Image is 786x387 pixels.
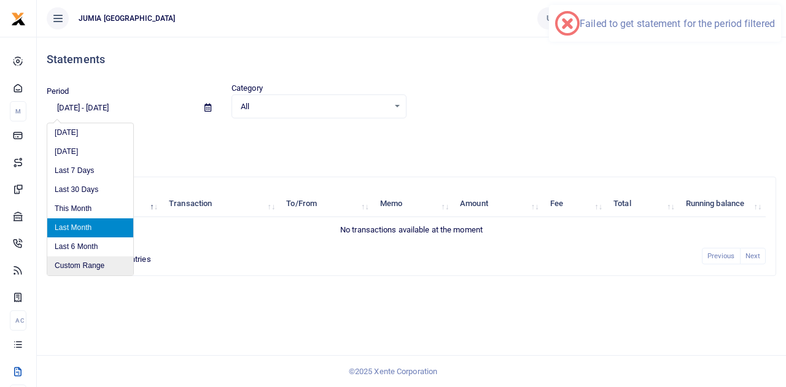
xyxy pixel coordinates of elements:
[74,13,180,24] span: JUMIA [GEOGRAPHIC_DATA]
[47,85,69,98] label: Period
[47,53,776,66] h4: Statements
[47,180,133,199] li: Last 30 Days
[241,101,389,113] span: All
[679,191,766,217] th: Running balance: activate to sort column ascending
[57,247,348,266] div: Showing 0 to 0 of 0 entries
[47,199,133,218] li: This Month
[279,191,373,217] th: To/From: activate to sort column ascending
[47,123,133,142] li: [DATE]
[10,101,26,121] li: M
[47,218,133,237] li: Last Month
[57,217,766,243] td: No transactions available at the moment
[532,7,598,29] li: Wallet ballance
[47,237,133,256] li: Last 6 Month
[232,82,263,94] label: Category
[11,13,26,23] a: logo-small logo-large logo-large
[580,18,775,29] div: Failed to get statement for the period filtered
[47,142,133,161] li: [DATE]
[47,256,133,275] li: Custom Range
[453,191,543,217] th: Amount: activate to sort column ascending
[10,310,26,331] li: Ac
[47,161,133,180] li: Last 7 Days
[162,191,279,217] th: Transaction: activate to sort column ascending
[373,191,453,217] th: Memo: activate to sort column ascending
[537,7,593,29] a: UGX 9,800
[47,98,195,118] input: select period
[47,133,776,146] p: Download
[11,12,26,26] img: logo-small
[543,191,607,217] th: Fee: activate to sort column ascending
[607,191,679,217] th: Total: activate to sort column ascending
